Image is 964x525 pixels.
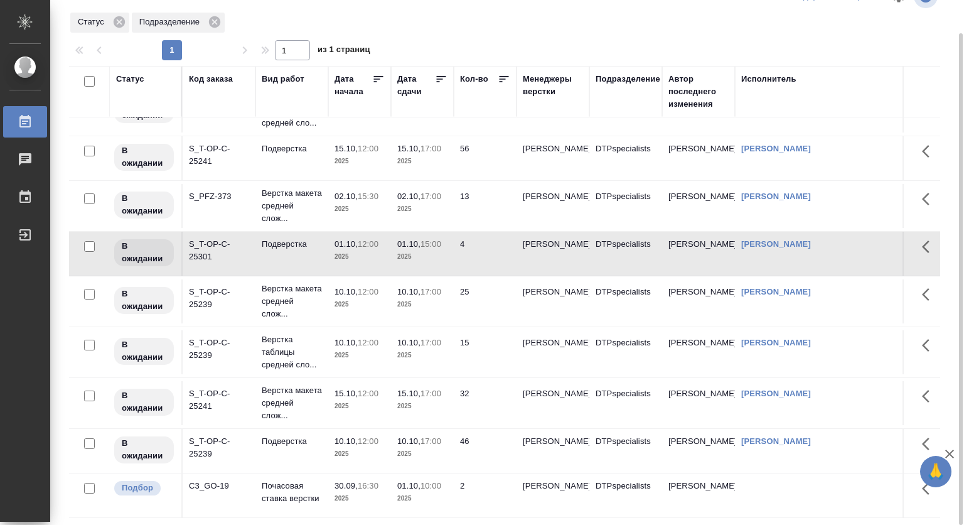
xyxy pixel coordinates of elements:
p: 17:00 [420,287,441,296]
a: [PERSON_NAME] [741,436,811,446]
p: 2025 [335,155,385,168]
p: 2025 [397,203,447,215]
div: Исполнитель назначен, приступать к работе пока рано [113,286,175,315]
td: DTPspecialists [589,474,662,517]
p: 12:00 [358,239,378,249]
p: 17:00 [420,192,441,201]
a: [PERSON_NAME] [741,239,811,249]
p: 2025 [335,400,385,413]
div: S_T-OP-C-25239 [189,337,249,362]
button: Здесь прячутся важные кнопки [914,429,945,459]
td: [PERSON_NAME] [662,184,735,228]
p: 10:00 [420,481,441,490]
td: [PERSON_NAME] [662,381,735,425]
p: 02.10, [397,192,420,201]
p: [PERSON_NAME] [523,480,583,492]
p: 15.10, [335,389,358,398]
td: DTPspecialists [589,136,662,180]
div: Исполнитель назначен, приступать к работе пока рано [113,143,175,172]
div: Исполнитель [741,73,796,85]
p: 2025 [397,492,447,505]
td: 4 [454,232,517,276]
p: 2025 [397,349,447,362]
p: 01.10, [335,239,358,249]
button: Здесь прячутся важные кнопки [914,474,945,504]
button: Здесь прячутся важные кнопки [914,381,945,411]
p: В ожидании [122,389,166,414]
p: В ожидании [122,192,166,217]
a: [PERSON_NAME] [741,287,811,296]
td: [PERSON_NAME] [662,330,735,374]
p: Подбор [122,482,153,494]
td: DTPspecialists [589,184,662,228]
td: DTPspecialists [589,232,662,276]
div: Вид работ [262,73,304,85]
td: 56 [454,136,517,180]
p: Верстка макета средней слож... [262,187,322,225]
p: [PERSON_NAME] [523,337,583,349]
div: Автор последнего изменения [668,73,729,111]
td: 13 [454,184,517,228]
div: Дата сдачи [397,73,435,98]
td: 15 [454,330,517,374]
p: В ожидании [122,288,166,313]
p: 2025 [397,400,447,413]
p: 10.10, [335,436,358,446]
td: [PERSON_NAME] [662,232,735,276]
p: 2025 [397,155,447,168]
p: 16:30 [358,481,378,490]
p: 17:00 [420,436,441,446]
div: Подразделение [596,73,660,85]
div: C3_GO-19 [189,480,249,492]
div: S_PFZ-373 [189,190,249,203]
p: 12:00 [358,389,378,398]
div: Исполнитель назначен, приступать к работе пока рано [113,337,175,366]
div: Статус [116,73,144,85]
p: 12:00 [358,338,378,347]
p: 10.10, [397,338,420,347]
div: Кол-во [460,73,488,85]
p: 01.10, [397,239,420,249]
p: Подверстка [262,238,322,251]
button: Здесь прячутся важные кнопки [914,184,945,214]
p: [PERSON_NAME] [523,238,583,251]
td: 46 [454,429,517,473]
td: [PERSON_NAME] [662,474,735,517]
p: Статус [78,16,109,28]
p: Подверстка [262,143,322,155]
td: 2 [454,474,517,517]
p: 2025 [397,298,447,311]
a: [PERSON_NAME] [741,192,811,201]
p: 15.10, [335,144,358,153]
div: S_T-OP-C-25239 [189,435,249,460]
p: Верстка макета средней слож... [262,384,322,422]
td: [PERSON_NAME] [662,429,735,473]
td: DTPspecialists [589,429,662,473]
p: 2025 [335,349,385,362]
p: 2025 [335,203,385,215]
button: 🙏 [920,456,951,487]
p: В ожидании [122,144,166,170]
p: В ожидании [122,338,166,364]
p: 15:30 [358,192,378,201]
div: Можно подбирать исполнителей [113,480,175,497]
p: 12:00 [358,436,378,446]
div: Исполнитель назначен, приступать к работе пока рано [113,435,175,465]
p: 02.10, [335,192,358,201]
td: [PERSON_NAME] [662,136,735,180]
p: 17:00 [420,389,441,398]
p: 30.09, [335,481,358,490]
td: 25 [454,279,517,323]
p: [PERSON_NAME] [523,190,583,203]
div: S_T-OP-C-25241 [189,387,249,413]
p: [PERSON_NAME] [523,286,583,298]
div: S_T-OP-C-25239 [189,286,249,311]
p: 15.10, [397,389,420,398]
div: S_T-OP-C-25241 [189,143,249,168]
button: Здесь прячутся важные кнопки [914,232,945,262]
a: [PERSON_NAME] [741,338,811,347]
p: 17:00 [420,144,441,153]
p: 12:00 [358,144,378,153]
button: Здесь прячутся важные кнопки [914,136,945,166]
p: Верстка макета средней слож... [262,283,322,320]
